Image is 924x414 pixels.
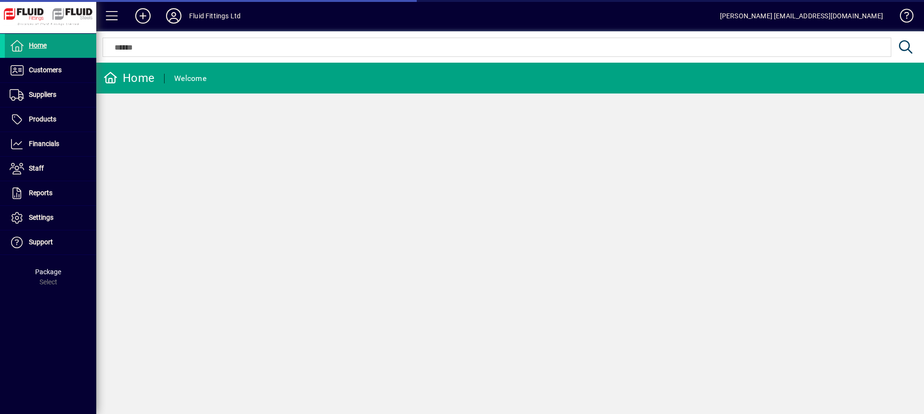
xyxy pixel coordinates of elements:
[189,8,241,24] div: Fluid Fittings Ltd
[158,7,189,25] button: Profile
[103,70,154,86] div: Home
[5,58,96,82] a: Customers
[29,41,47,49] span: Home
[29,91,56,98] span: Suppliers
[174,71,206,86] div: Welcome
[128,7,158,25] button: Add
[29,189,52,197] span: Reports
[35,268,61,276] span: Package
[5,206,96,230] a: Settings
[720,8,883,24] div: [PERSON_NAME] [EMAIL_ADDRESS][DOMAIN_NAME]
[29,214,53,221] span: Settings
[29,66,62,74] span: Customers
[29,140,59,147] span: Financials
[29,238,53,246] span: Support
[29,164,44,172] span: Staff
[5,157,96,181] a: Staff
[893,2,912,33] a: Knowledge Base
[5,83,96,107] a: Suppliers
[5,181,96,205] a: Reports
[5,230,96,254] a: Support
[5,132,96,156] a: Financials
[29,115,56,123] span: Products
[5,107,96,132] a: Products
